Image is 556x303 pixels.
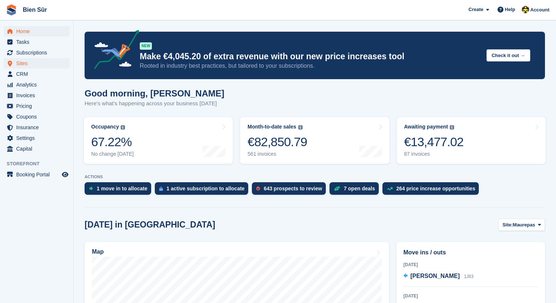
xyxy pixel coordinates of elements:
[410,273,460,279] span: [PERSON_NAME]
[4,80,69,90] a: menu
[16,133,60,143] span: Settings
[404,124,448,130] div: Awaiting payment
[7,160,73,168] span: Storefront
[16,47,60,58] span: Subscriptions
[240,117,389,164] a: Month-to-date sales €82,850.79 561 invoices
[4,101,69,111] a: menu
[85,99,224,108] p: Here's what's happening across your business [DATE]
[61,170,69,179] a: Preview store
[298,125,303,130] img: icon-info-grey-7440780725fd019a000dd9b08b2336e03edf1995a4989e88bcd33f0948082b44.svg
[16,90,60,101] span: Invoices
[140,62,481,70] p: Rooted in industry best practices, but tailored to your subscriptions.
[498,219,545,231] button: Site: Maurepas
[403,248,538,257] h2: Move ins / outs
[91,134,134,149] div: 67.22%
[16,37,60,47] span: Tasks
[4,112,69,122] a: menu
[513,221,535,229] span: Maurepas
[4,169,69,180] a: menu
[404,134,464,149] div: €13,477.02
[88,30,139,72] img: price-adjustments-announcement-icon-8257ccfd72463d97f412b2fc003d46551f7dbcb40ab6d574587a9cd5c0d94...
[502,221,513,229] span: Site:
[329,182,382,198] a: 7 open deals
[247,124,296,130] div: Month-to-date sales
[16,112,60,122] span: Coupons
[74,43,80,49] img: tab_keywords_by_traffic_grey.svg
[20,4,50,16] a: Bien Sûr
[4,47,69,58] a: menu
[4,69,69,79] a: menu
[382,182,483,198] a: 264 price increase opportunities
[403,272,474,281] a: [PERSON_NAME] 1J83
[4,144,69,154] a: menu
[16,122,60,133] span: Insurance
[344,186,375,191] div: 7 open deals
[256,186,260,191] img: prospect-51fa495bee0391a8d652442698ab0144808aea92771e9ea1ae160a38d050c398.svg
[247,134,307,149] div: €82,850.79
[12,19,18,25] img: website_grey.svg
[85,88,224,98] h1: Good morning, [PERSON_NAME]
[84,117,233,164] a: Occupancy 67.22% No change [DATE]
[464,274,474,279] span: 1J83
[21,43,27,49] img: tab_domain_overview_orange.svg
[16,58,60,68] span: Sites
[85,220,215,230] h2: [DATE] in [GEOGRAPHIC_DATA]
[91,124,119,130] div: Occupancy
[403,261,538,268] div: [DATE]
[530,6,549,14] span: Account
[505,6,515,13] span: Help
[404,151,464,157] div: 87 invoices
[16,144,60,154] span: Capital
[97,186,147,191] div: 1 move in to allocate
[397,117,546,164] a: Awaiting payment €13,477.02 87 invoices
[4,37,69,47] a: menu
[450,125,454,130] img: icon-info-grey-7440780725fd019a000dd9b08b2336e03edf1995a4989e88bcd33f0948082b44.svg
[140,42,152,50] div: NEW
[486,49,530,61] button: Check it out →
[19,19,81,25] div: Domain: [DOMAIN_NAME]
[247,151,307,157] div: 561 invoices
[4,122,69,133] a: menu
[85,175,545,179] p: ACTIONS
[522,6,529,13] img: Marie Tran
[91,151,134,157] div: No change [DATE]
[4,133,69,143] a: menu
[167,186,245,191] div: 1 active subscription to allocate
[334,186,340,191] img: deal-1b604bf984904fb50ccaf53a9ad4b4a5d6e5aea283cecdc64d6e3604feb123c2.svg
[29,43,66,48] div: Domain Overview
[140,51,481,62] p: Make €4,045.20 of extra revenue with our new price increases tool
[468,6,483,13] span: Create
[16,80,60,90] span: Analytics
[85,182,155,198] a: 1 move in to allocate
[16,169,60,180] span: Booking Portal
[121,125,125,130] img: icon-info-grey-7440780725fd019a000dd9b08b2336e03edf1995a4989e88bcd33f0948082b44.svg
[89,186,93,191] img: move_ins_to_allocate_icon-fdf77a2bb77ea45bf5b3d319d69a93e2d87916cf1d5bf7949dd705db3b84f3ca.svg
[21,12,36,18] div: v 4.0.25
[12,12,18,18] img: logo_orange.svg
[4,58,69,68] a: menu
[4,90,69,101] a: menu
[252,182,329,198] a: 643 prospects to review
[396,186,475,191] div: 264 price increase opportunities
[92,249,104,255] h2: Map
[387,187,393,190] img: price_increase_opportunities-93ffe204e8149a01c8c9dc8f82e8f89637d9d84a8eef4429ea346261dce0b2c0.svg
[16,26,60,36] span: Home
[6,4,17,15] img: stora-icon-8386f47178a22dfd0bd8f6a31ec36ba5ce8667c1dd55bd0f319d3a0aa187defe.svg
[264,186,322,191] div: 643 prospects to review
[155,182,252,198] a: 1 active subscription to allocate
[4,26,69,36] a: menu
[159,186,163,191] img: active_subscription_to_allocate_icon-d502201f5373d7db506a760aba3b589e785aa758c864c3986d89f69b8ff3...
[403,293,538,299] div: [DATE]
[16,69,60,79] span: CRM
[82,43,121,48] div: Keywords by Traffic
[16,101,60,111] span: Pricing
